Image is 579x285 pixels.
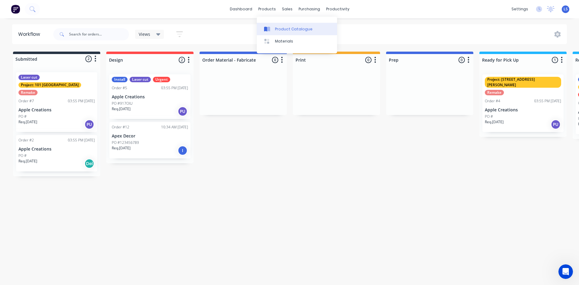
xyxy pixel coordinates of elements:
div: Project: [STREET_ADDRESS][PERSON_NAME]RemakeOrder #403:55 PM [DATE]Apple CreationsPO #Req.[DATE]PU [482,74,564,132]
div: InstallLaser cutUrgentOrder #503:55 PM [DATE]Apple CreationsPO #917OIUReq.[DATE]PU [109,74,190,119]
div: I [178,146,187,155]
p: Apple Creations [112,94,188,100]
p: Apple Creations [18,147,95,152]
p: Apex Decor [112,134,188,139]
div: Workflow [18,31,43,38]
p: PO #917OIU [112,101,133,106]
span: LS [564,6,568,12]
img: Factory [11,5,20,14]
div: 03:55 PM [DATE] [68,137,95,143]
p: Req. [DATE] [112,145,131,151]
div: Del [84,159,94,168]
div: purchasing [296,5,323,14]
p: Req. [DATE] [18,119,37,125]
div: 03:55 PM [DATE] [68,98,95,104]
div: Product Catalogue [275,26,313,32]
p: Req. [DATE] [112,106,131,112]
div: Order #1210:34 AM [DATE]Apex DecorPO #123456789Req.[DATE]I [109,122,190,158]
div: settings [508,5,531,14]
div: Laser cutProject: 101 [GEOGRAPHIC_DATA]RemakeOrder #703:55 PM [DATE]Apple CreationsPO #Req.[DATE]PU [16,72,97,132]
div: Laser cut [130,77,151,82]
div: Order #2 [18,137,34,143]
div: 10:34 AM [DATE] [161,124,188,130]
a: Materials [257,35,337,47]
div: PU [178,107,187,116]
div: productivity [323,5,352,14]
div: Order #5 [112,85,127,91]
div: Order #12 [112,124,129,130]
div: Laser cut [18,75,40,80]
div: Order #7 [18,98,34,104]
div: 03:55 PM [DATE] [161,85,188,91]
div: Order #4 [485,98,500,104]
p: Req. [DATE] [18,158,37,164]
div: Urgent [153,77,170,82]
div: Remake [485,90,504,95]
div: Project: 101 [GEOGRAPHIC_DATA] [18,82,81,88]
p: PO # [485,114,493,119]
div: Install [112,77,127,82]
div: Order #203:55 PM [DATE]Apple CreationsPO #Req.[DATE]Del [16,135,97,171]
div: PU [84,120,94,129]
div: 03:55 PM [DATE] [534,98,561,104]
div: PU [551,120,561,129]
div: Materials [275,39,293,44]
p: Apple Creations [485,107,561,113]
a: Product Catalogue [257,23,337,35]
p: PO # [18,153,27,158]
div: Project: [STREET_ADDRESS][PERSON_NAME] [485,77,561,88]
a: dashboard [227,5,255,14]
div: products [255,5,279,14]
span: Views [139,31,150,37]
p: PO # [18,114,27,119]
div: sales [279,5,296,14]
p: Apple Creations [18,107,95,113]
p: Req. [DATE] [485,119,504,125]
input: Search for orders... [69,28,129,40]
div: Remake [18,90,38,95]
p: PO #123456789 [112,140,139,145]
iframe: Intercom live chat [558,264,573,279]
